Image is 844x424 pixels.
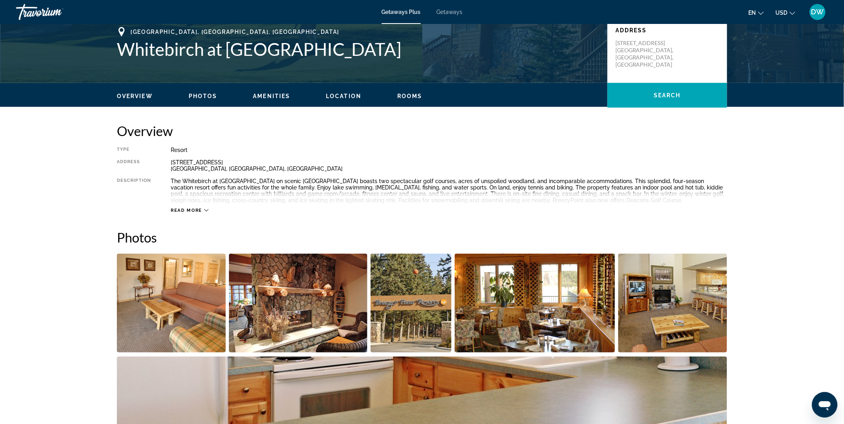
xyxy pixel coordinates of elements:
[171,208,202,213] span: Read more
[776,10,788,16] span: USD
[117,159,151,172] div: Address
[171,159,727,172] div: [STREET_ADDRESS] [GEOGRAPHIC_DATA], [GEOGRAPHIC_DATA], [GEOGRAPHIC_DATA]
[171,178,727,203] div: The Whitebirch at [GEOGRAPHIC_DATA] on scenic [GEOGRAPHIC_DATA] boasts two spectacular golf cours...
[749,7,764,18] button: Change language
[397,93,422,99] span: Rooms
[117,93,153,99] span: Overview
[749,10,756,16] span: en
[437,9,463,15] a: Getaways
[618,253,727,353] button: Open full-screen image slider
[189,93,217,100] button: Photos
[382,9,421,15] a: Getaways Plus
[189,93,217,99] span: Photos
[253,93,290,99] span: Amenities
[117,39,599,59] h1: Whitebirch at [GEOGRAPHIC_DATA]
[807,4,828,20] button: User Menu
[397,93,422,100] button: Rooms
[117,93,153,100] button: Overview
[371,253,452,353] button: Open full-screen image slider
[171,207,209,213] button: Read more
[130,29,339,35] span: [GEOGRAPHIC_DATA], [GEOGRAPHIC_DATA], [GEOGRAPHIC_DATA]
[16,2,96,22] a: Travorium
[229,253,368,353] button: Open full-screen image slider
[171,147,727,153] div: Resort
[117,123,727,139] h2: Overview
[326,93,361,99] span: Location
[607,83,727,108] button: Search
[811,8,824,16] span: DW
[776,7,795,18] button: Change currency
[117,253,226,353] button: Open full-screen image slider
[615,27,719,34] p: Address
[654,92,681,99] span: Search
[117,147,151,153] div: Type
[117,229,727,245] h2: Photos
[326,93,361,100] button: Location
[812,392,838,418] iframe: Button to launch messaging window
[455,253,615,353] button: Open full-screen image slider
[615,39,679,68] p: [STREET_ADDRESS] [GEOGRAPHIC_DATA], [GEOGRAPHIC_DATA], [GEOGRAPHIC_DATA]
[253,93,290,100] button: Amenities
[117,178,151,203] div: Description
